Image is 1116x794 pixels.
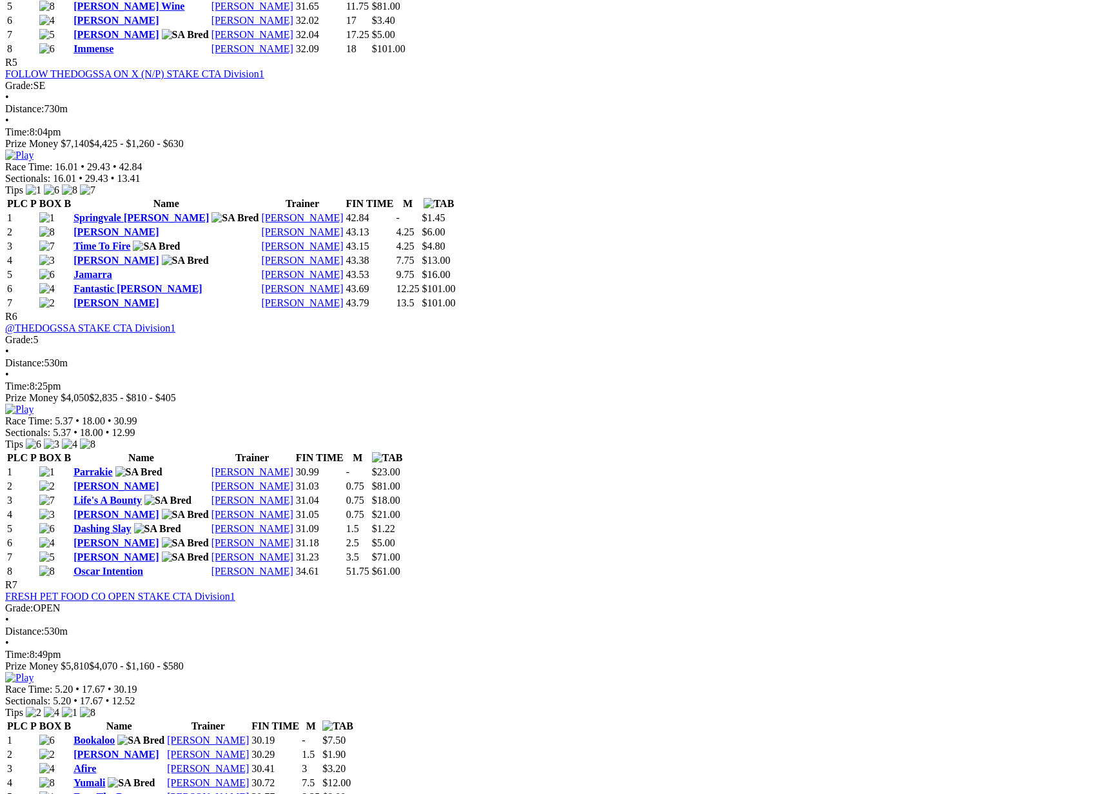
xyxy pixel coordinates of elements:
[134,523,181,535] img: SA Bred
[372,551,400,562] span: $71.00
[211,566,293,577] a: [PERSON_NAME]
[372,15,395,26] span: $3.40
[64,198,71,209] span: B
[5,649,30,660] span: Time:
[346,551,359,562] text: 3.5
[167,735,249,746] a: [PERSON_NAME]
[39,495,55,506] img: 7
[6,268,37,281] td: 5
[346,15,357,26] text: 17
[162,509,209,521] img: SA Bred
[7,720,28,731] span: PLC
[89,138,184,149] span: $4,425 - $1,260 - $630
[396,283,419,294] text: 12.25
[5,602,34,613] span: Grade:
[5,334,1111,346] div: 5
[112,427,135,438] span: 12.99
[5,660,1111,672] div: Prize Money $5,810
[73,43,113,54] a: Immense
[55,161,78,172] span: 16.01
[53,427,71,438] span: 5.37
[5,439,23,450] span: Tips
[295,466,344,479] td: 30.99
[261,283,343,294] a: [PERSON_NAME]
[5,68,264,79] a: FOLLOW THEDOGSSA ON X (N/P) STAKE CTA Division1
[73,735,115,746] a: Bookaloo
[26,707,41,719] img: 2
[162,29,209,41] img: SA Bred
[114,415,137,426] span: 30.99
[301,720,320,733] th: M
[112,695,135,706] span: 12.52
[5,138,1111,150] div: Prize Money $7,140
[7,452,28,463] span: PLC
[119,161,142,172] span: 42.84
[5,672,34,684] img: Play
[39,15,55,26] img: 4
[85,173,108,184] span: 29.43
[80,427,103,438] span: 18.00
[5,591,235,602] a: FRESH PET FOOD CO OPEN STAKE CTA Division1
[5,184,23,195] span: Tips
[261,226,343,237] a: [PERSON_NAME]
[73,537,159,548] a: [PERSON_NAME]
[82,684,105,695] span: 17.67
[5,614,9,625] span: •
[322,735,346,746] span: $7.50
[73,763,96,774] a: Afire
[39,735,55,746] img: 6
[44,439,59,450] img: 3
[64,720,71,731] span: B
[211,551,293,562] a: [PERSON_NAME]
[81,161,84,172] span: •
[424,198,455,210] img: TAB
[211,509,293,520] a: [PERSON_NAME]
[346,212,395,224] td: 42.84
[6,212,37,224] td: 1
[39,29,55,41] img: 5
[39,509,55,521] img: 3
[6,762,37,775] td: 3
[75,415,79,426] span: •
[261,212,343,223] a: [PERSON_NAME]
[26,184,41,196] img: 1
[251,720,300,733] th: FIN TIME
[322,777,351,788] span: $12.00
[167,777,249,788] a: [PERSON_NAME]
[346,523,359,534] text: 1.5
[5,695,50,706] span: Sectionals:
[5,92,9,103] span: •
[39,269,55,281] img: 6
[372,566,400,577] span: $61.00
[73,509,159,520] a: [PERSON_NAME]
[162,255,209,266] img: SA Bred
[251,748,300,761] td: 30.29
[44,184,59,196] img: 6
[260,197,344,210] th: Trainer
[39,241,55,252] img: 7
[73,427,77,438] span: •
[73,777,105,788] a: Yumali
[396,297,414,308] text: 13.5
[295,551,344,564] td: 31.23
[372,481,400,491] span: $81.00
[346,197,395,210] th: FIN TIME
[89,392,176,403] span: $2,835 - $810 - $405
[372,495,400,506] span: $18.00
[346,1,369,12] text: 11.75
[39,466,55,478] img: 1
[251,734,300,747] td: 30.19
[80,707,95,719] img: 8
[346,268,395,281] td: 43.53
[39,283,55,295] img: 4
[75,684,79,695] span: •
[39,212,55,224] img: 1
[6,508,37,521] td: 4
[211,212,259,224] img: SA Bred
[39,777,55,789] img: 8
[117,173,140,184] span: 13.41
[396,241,414,252] text: 4.25
[5,323,175,333] a: @THEDOGSSA STAKE CTA Division1
[6,240,37,253] td: 3
[251,762,300,775] td: 30.41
